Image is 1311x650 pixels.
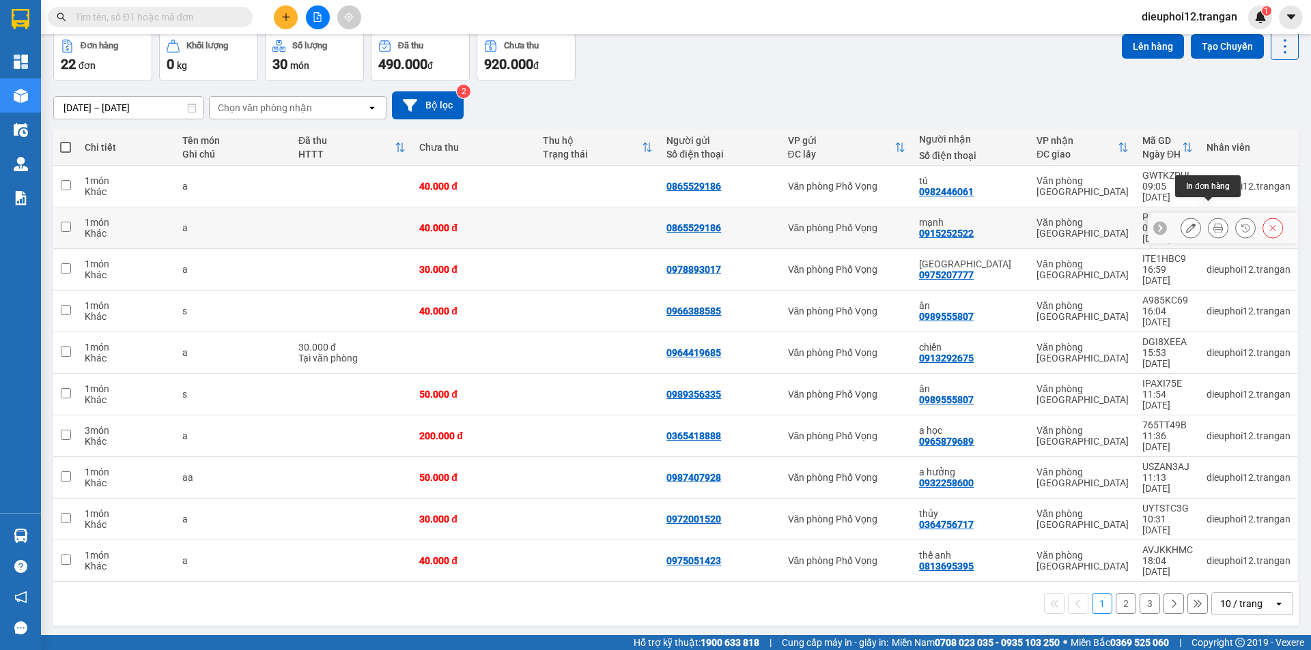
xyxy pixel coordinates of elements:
[1037,300,1129,322] div: Văn phòng [GEOGRAPHIC_DATA]
[313,12,322,22] span: file-add
[1142,347,1193,369] div: 15:53 [DATE]
[419,306,529,316] div: 40.000 đ
[79,60,96,71] span: đơn
[1207,181,1291,192] div: dieuphoi12.trangan
[457,85,470,98] sup: 2
[274,5,298,29] button: plus
[504,41,539,50] div: Chưa thu
[666,264,721,275] div: 0978893017
[1063,640,1067,645] span: ⚪️
[182,222,285,233] div: a
[1142,253,1193,264] div: ITE1HBC9
[919,311,974,322] div: 0989555807
[218,101,312,115] div: Chọn văn phòng nhận
[182,430,285,441] div: a
[788,149,895,160] div: ĐC lấy
[1264,6,1269,16] span: 1
[272,56,287,72] span: 30
[85,519,169,530] div: Khác
[85,269,169,280] div: Khác
[1207,306,1291,316] div: dieuphoi12.trangan
[919,186,974,197] div: 0982446061
[1142,149,1182,160] div: Ngày ĐH
[85,394,169,405] div: Khác
[1110,637,1169,648] strong: 0369 525 060
[919,425,1023,436] div: a học
[1175,175,1241,197] div: In đơn hàng
[919,467,1023,477] div: a hưởng
[919,300,1023,311] div: ân
[182,389,285,400] div: s
[1142,430,1193,452] div: 11:36 [DATE]
[1207,142,1291,153] div: Nhân viên
[666,430,721,441] div: 0365418888
[1207,555,1291,566] div: dieuphoi12.trangan
[1142,264,1193,286] div: 16:59 [DATE]
[1037,508,1129,530] div: Văn phòng [GEOGRAPHIC_DATA]
[85,142,169,153] div: Chi tiết
[666,181,721,192] div: 0865529186
[666,472,721,483] div: 0987407928
[85,353,169,364] div: Khác
[1142,555,1193,577] div: 18:04 [DATE]
[666,149,774,160] div: Số điện thoại
[1207,264,1291,275] div: dieuphoi12.trangan
[1285,11,1297,23] span: caret-down
[182,472,285,483] div: aa
[85,467,169,477] div: 1 món
[1037,383,1129,405] div: Văn phòng [GEOGRAPHIC_DATA]
[1207,430,1291,441] div: dieuphoi12.trangan
[782,635,888,650] span: Cung cấp máy in - giấy in:
[1142,295,1193,306] div: A985KC69
[85,508,169,519] div: 1 món
[788,347,906,358] div: Văn phòng Phố Vọng
[427,60,433,71] span: đ
[770,635,772,650] span: |
[159,32,258,81] button: Khối lượng0kg
[371,32,470,81] button: Đã thu490.000đ
[298,342,406,353] div: 30.000 đ
[781,130,913,166] th: Toggle SortBy
[919,217,1023,228] div: mạnh
[477,32,576,81] button: Chưa thu920.000đ
[14,529,28,543] img: warehouse-icon
[182,555,285,566] div: a
[85,561,169,572] div: Khác
[1142,135,1182,146] div: Mã GD
[182,181,285,192] div: a
[85,550,169,561] div: 1 món
[788,472,906,483] div: Văn phòng Phố Vọng
[1092,593,1112,614] button: 1
[367,102,378,113] svg: open
[1142,514,1193,535] div: 10:31 [DATE]
[1037,149,1118,160] div: ĐC giao
[1191,34,1264,59] button: Tạo Chuyến
[12,9,29,29] img: logo-vxr
[919,342,1023,353] div: chiến
[85,342,169,353] div: 1 món
[85,258,169,269] div: 1 món
[788,222,906,233] div: Văn phòng Phố Vọng
[1142,544,1193,555] div: AVJKKHMC
[1037,342,1129,364] div: Văn phòng [GEOGRAPHIC_DATA]
[1142,472,1193,494] div: 11:13 [DATE]
[666,222,721,233] div: 0865529186
[419,555,529,566] div: 40.000 đ
[53,32,152,81] button: Đơn hàng22đơn
[1220,597,1263,610] div: 10 / trang
[788,181,906,192] div: Văn phòng Phố Vọng
[419,181,529,192] div: 40.000 đ
[281,12,291,22] span: plus
[788,430,906,441] div: Văn phòng Phố Vọng
[919,258,1023,269] div: thành đồng
[306,5,330,29] button: file-add
[543,135,642,146] div: Thu hộ
[177,60,187,71] span: kg
[57,12,66,22] span: search
[1179,635,1181,650] span: |
[1142,503,1193,514] div: UYTSTC3G
[1037,467,1129,488] div: Văn phòng [GEOGRAPHIC_DATA]
[892,635,1060,650] span: Miền Nam
[85,425,169,436] div: 3 món
[14,191,28,205] img: solution-icon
